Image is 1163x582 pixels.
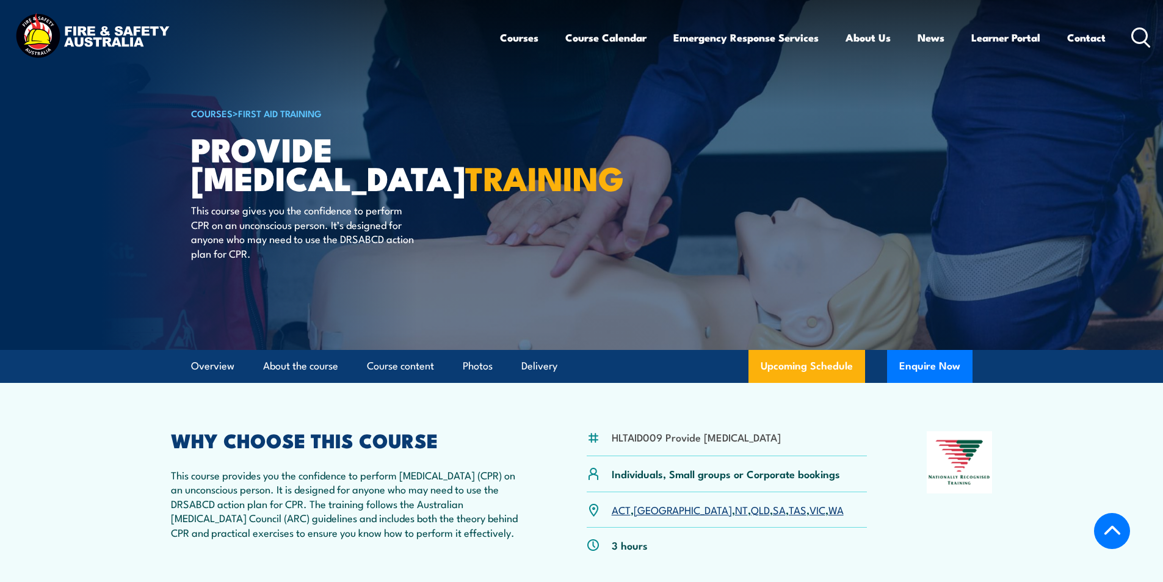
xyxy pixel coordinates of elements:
[191,203,414,260] p: This course gives you the confidence to perform CPR on an unconscious person. It’s designed for a...
[673,21,819,54] a: Emergency Response Services
[789,502,806,517] a: TAS
[918,21,944,54] a: News
[465,151,624,202] strong: TRAINING
[171,431,527,448] h2: WHY CHOOSE THIS COURSE
[735,502,748,517] a: NT
[1067,21,1106,54] a: Contact
[565,21,647,54] a: Course Calendar
[521,350,557,382] a: Delivery
[191,106,493,120] h6: >
[238,106,322,120] a: First Aid Training
[191,350,234,382] a: Overview
[773,502,786,517] a: SA
[463,350,493,382] a: Photos
[612,503,844,517] p: , , , , , , ,
[191,134,493,191] h1: Provide [MEDICAL_DATA]
[971,21,1040,54] a: Learner Portal
[171,468,527,539] p: This course provides you the confidence to perform [MEDICAL_DATA] (CPR) on an unconscious person....
[612,467,840,481] p: Individuals, Small groups or Corporate bookings
[828,502,844,517] a: WA
[810,502,825,517] a: VIC
[634,502,732,517] a: [GEOGRAPHIC_DATA]
[367,350,434,382] a: Course content
[927,431,993,493] img: Nationally Recognised Training logo.
[748,350,865,383] a: Upcoming Schedule
[846,21,891,54] a: About Us
[612,430,781,444] li: HLTAID009 Provide [MEDICAL_DATA]
[612,502,631,517] a: ACT
[191,106,233,120] a: COURSES
[612,538,648,552] p: 3 hours
[887,350,973,383] button: Enquire Now
[500,21,538,54] a: Courses
[263,350,338,382] a: About the course
[751,502,770,517] a: QLD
